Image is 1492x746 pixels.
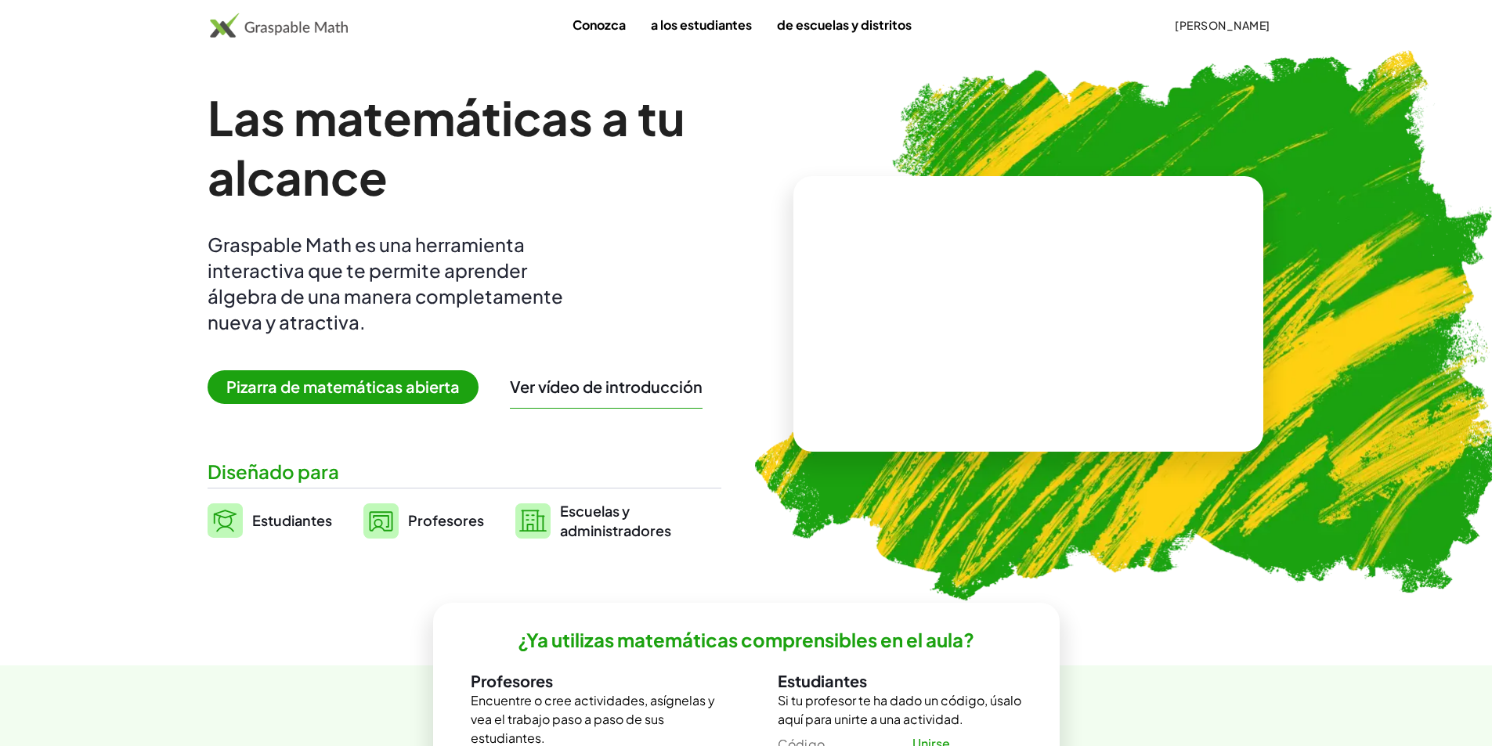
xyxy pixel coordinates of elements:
[518,628,974,651] font: ¿Ya utilizas matemáticas comprensibles en el aula?
[408,511,484,529] font: Profesores
[560,502,630,520] font: Escuelas y
[778,692,1021,727] font: Si tu profesor te ha dado un código, úsalo aquí para unirte a una actividad.
[208,88,685,206] font: Las matemáticas a tu alcance
[363,501,484,540] a: Profesores
[777,16,912,33] font: de escuelas y distritos
[515,503,551,539] img: svg%3e
[573,16,626,33] font: Conozca
[208,459,339,483] font: Diseñado para
[560,10,638,39] a: Conozca
[638,10,764,39] a: a los estudiantes
[471,671,553,690] font: Profesores
[208,501,332,540] a: Estudiantes
[764,10,924,39] a: de escuelas y distritos
[510,377,703,396] font: Ver vídeo de introducción
[1162,11,1283,39] button: [PERSON_NAME]
[778,671,867,690] font: Estudiantes
[226,377,460,396] font: Pizarra de matemáticas abierta
[208,232,563,333] font: Graspable Math es una herramienta interactiva que te permite aprender álgebra de una manera compl...
[363,503,399,539] img: svg%3e
[911,255,1146,373] video: ¿Qué es esto? Es notación matemática dinámica. Esta notación desempeña un papel fundamental en có...
[560,521,671,539] font: administradores
[515,501,671,540] a: Escuelas yadministradores
[471,692,715,746] font: Encuentre o cree actividades, asígnelas y vea el trabajo paso a paso de sus estudiantes.
[208,503,243,538] img: svg%3e
[252,511,332,529] font: Estudiantes
[208,380,491,396] a: Pizarra de matemáticas abierta
[1175,18,1270,32] font: [PERSON_NAME]
[651,16,752,33] font: a los estudiantes
[510,377,703,397] button: Ver vídeo de introducción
